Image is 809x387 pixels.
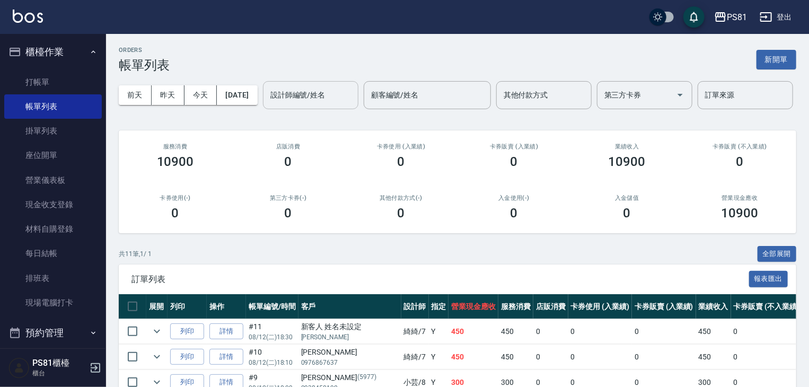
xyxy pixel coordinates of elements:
h3: 帳單列表 [119,58,170,73]
td: 0 [533,319,568,344]
button: PS81 [710,6,751,28]
img: Logo [13,10,43,23]
a: 帳單列表 [4,94,102,119]
a: 掛單列表 [4,119,102,143]
button: 全部展開 [758,246,797,262]
button: 列印 [170,323,204,340]
a: 新開單 [757,54,796,64]
a: 現金收支登錄 [4,192,102,217]
h3: 0 [285,206,292,221]
td: 0 [731,319,802,344]
th: 操作 [207,294,246,319]
p: 08/12 (二) 18:30 [249,332,296,342]
h3: 0 [511,154,518,169]
p: [PERSON_NAME] [301,332,399,342]
th: 展開 [146,294,168,319]
td: 0 [568,319,632,344]
th: 指定 [429,294,449,319]
td: 450 [498,345,533,370]
td: 綺綺 /7 [401,319,429,344]
p: (5977) [357,372,376,383]
th: 營業現金應收 [449,294,498,319]
th: 卡券使用 (入業績) [568,294,632,319]
p: 櫃台 [32,368,86,378]
h2: 卡券販賣 (入業績) [470,143,558,150]
th: 帳單編號/時間 [246,294,298,319]
th: 客戶 [298,294,401,319]
p: 08/12 (二) 18:10 [249,358,296,367]
h3: 0 [172,206,179,221]
a: 報表匯出 [749,274,788,284]
td: 0 [533,345,568,370]
th: 服務消費 [498,294,533,319]
div: 新客人 姓名未設定 [301,321,399,332]
th: 店販消費 [533,294,568,319]
span: 訂單列表 [131,274,749,285]
img: Person [8,357,30,379]
button: save [683,6,705,28]
h2: 卡券販賣 (不入業績) [696,143,784,150]
h3: 0 [511,206,518,221]
button: 列印 [170,349,204,365]
th: 卡券販賣 (不入業績) [731,294,802,319]
td: #11 [246,319,298,344]
td: #10 [246,345,298,370]
h2: 業績收入 [583,143,671,150]
a: 每日結帳 [4,241,102,266]
h3: 服務消費 [131,143,219,150]
h2: 店販消費 [244,143,332,150]
div: PS81 [727,11,747,24]
button: 登出 [755,7,796,27]
button: 昨天 [152,85,184,105]
h2: 卡券使用 (入業績) [357,143,445,150]
a: 營業儀表板 [4,168,102,192]
h3: 10900 [609,154,646,169]
p: 共 11 筆, 1 / 1 [119,249,152,259]
h3: 0 [398,206,405,221]
h2: 其他付款方式(-) [357,195,445,201]
td: 450 [449,319,498,344]
h3: 0 [398,154,405,169]
h3: 0 [736,154,744,169]
td: 綺綺 /7 [401,345,429,370]
a: 詳情 [209,323,243,340]
button: 前天 [119,85,152,105]
button: 報表及分析 [4,347,102,374]
div: [PERSON_NAME] [301,347,399,358]
td: 450 [449,345,498,370]
td: Y [429,345,449,370]
h2: 營業現金應收 [696,195,784,201]
button: 櫃檯作業 [4,38,102,66]
h2: 入金使用(-) [470,195,558,201]
td: 450 [498,319,533,344]
h2: 卡券使用(-) [131,195,219,201]
a: 排班表 [4,266,102,291]
h2: 第三方卡券(-) [244,195,332,201]
p: 0976867637 [301,358,399,367]
button: 今天 [184,85,217,105]
a: 打帳單 [4,70,102,94]
td: 450 [696,345,731,370]
td: Y [429,319,449,344]
td: 0 [568,345,632,370]
button: expand row [149,349,165,365]
td: 0 [632,319,696,344]
h5: PS81櫃檯 [32,358,86,368]
a: 座位開單 [4,143,102,168]
td: 0 [632,345,696,370]
h3: 10900 [157,154,194,169]
button: 報表匯出 [749,271,788,287]
a: 材料自購登錄 [4,217,102,241]
h2: ORDERS [119,47,170,54]
h3: 0 [285,154,292,169]
div: [PERSON_NAME] [301,372,399,383]
a: 詳情 [209,349,243,365]
button: 新開單 [757,50,796,69]
th: 業績收入 [696,294,731,319]
a: 現場電腦打卡 [4,291,102,315]
button: expand row [149,323,165,339]
button: [DATE] [217,85,257,105]
td: 450 [696,319,731,344]
th: 卡券販賣 (入業績) [632,294,696,319]
td: 0 [731,345,802,370]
